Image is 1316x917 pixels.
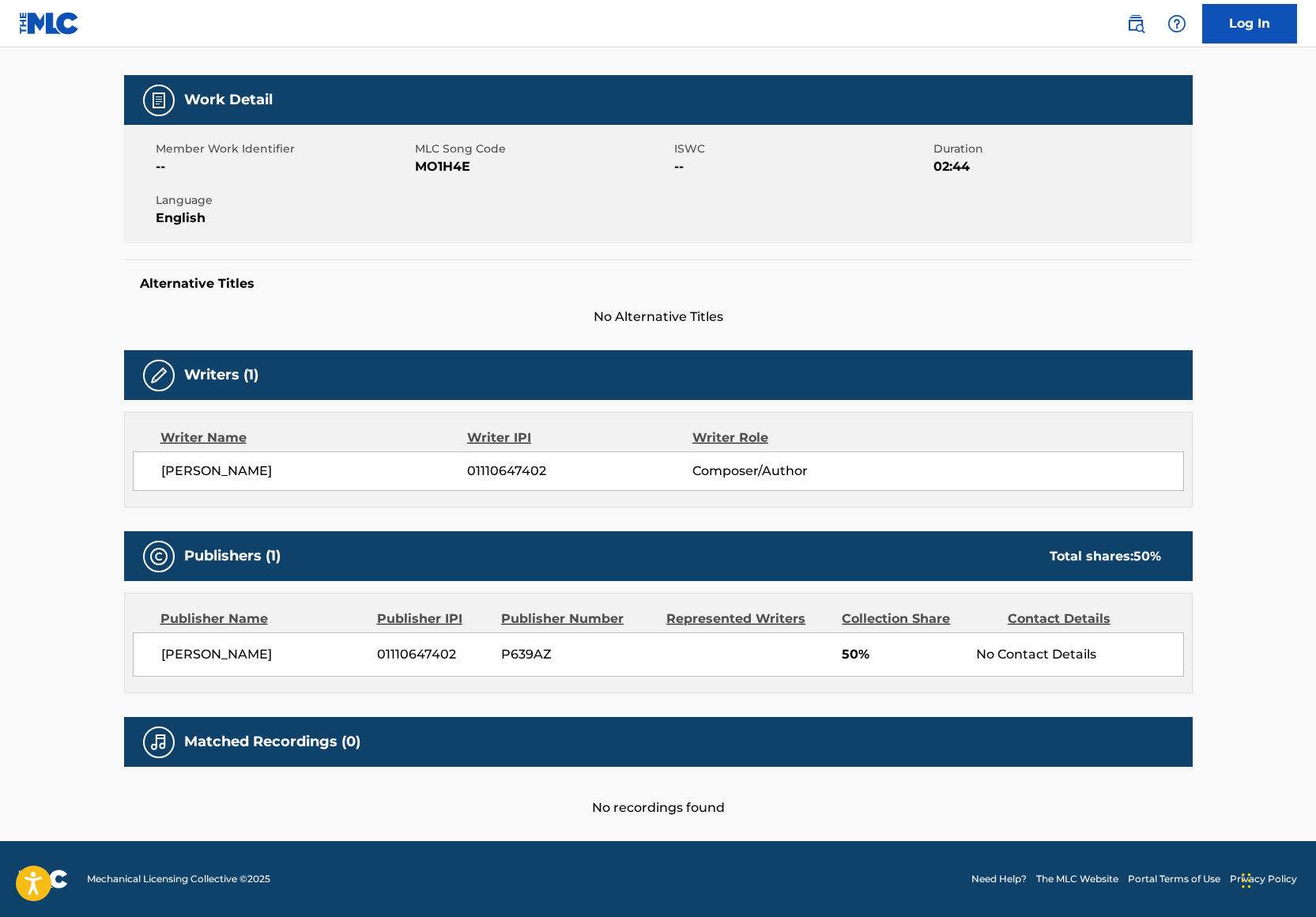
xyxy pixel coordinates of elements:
[674,141,929,157] span: ISWC
[156,209,411,228] span: English
[1126,14,1145,33] img: search
[1133,549,1161,564] span: 50 %
[933,141,1189,157] span: Duration
[1230,872,1297,886] a: Privacy Policy
[415,141,670,157] span: MLC Song Code
[124,767,1193,817] div: No recordings found
[692,462,897,481] span: Composer/Author
[1008,609,1161,628] div: Contact Details
[1167,14,1186,33] img: help
[501,645,654,664] span: P639AZ
[149,91,168,110] img: Work Detail
[19,12,80,35] img: MLC Logo
[160,609,365,628] div: Publisher Name
[1050,547,1161,566] div: Total shares:
[184,366,258,384] h5: Writers (1)
[377,609,489,628] div: Publisher IPI
[1161,8,1193,40] div: Help
[149,733,168,752] img: Matched Recordings
[149,366,168,385] img: Writers
[87,872,270,886] span: Mechanical Licensing Collective © 2025
[124,308,1193,326] span: No Alternative Titles
[140,276,1177,292] h5: Alternative Titles
[1237,841,1316,917] iframe: Chat Widget
[184,547,281,565] h5: Publishers (1)
[501,609,654,628] div: Publisher Number
[184,733,360,751] h5: Matched Recordings (0)
[933,157,1189,176] span: 02:44
[1242,857,1251,904] div: Drag
[19,870,68,889] img: logo
[1128,872,1220,886] a: Portal Terms of Use
[149,547,168,566] img: Publishers
[842,609,995,628] div: Collection Share
[1120,8,1152,40] a: Public Search
[156,157,411,176] span: --
[377,645,489,664] span: 01110647402
[976,645,1182,664] div: No Contact Details
[674,157,929,176] span: --
[971,872,1027,886] a: Need Help?
[842,645,964,664] span: 50%
[467,462,692,481] span: 01110647402
[160,428,468,447] div: Writer Name
[692,428,897,447] div: Writer Role
[666,609,830,628] div: Represented Writers
[161,462,468,481] span: [PERSON_NAME]
[1036,872,1118,886] a: The MLC Website
[156,192,411,209] span: Language
[184,91,273,109] h5: Work Detail
[156,141,411,157] span: Member Work Identifier
[161,645,366,664] span: [PERSON_NAME]
[415,157,670,176] span: MO1H4E
[467,428,692,447] div: Writer IPI
[1202,4,1297,43] a: Log In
